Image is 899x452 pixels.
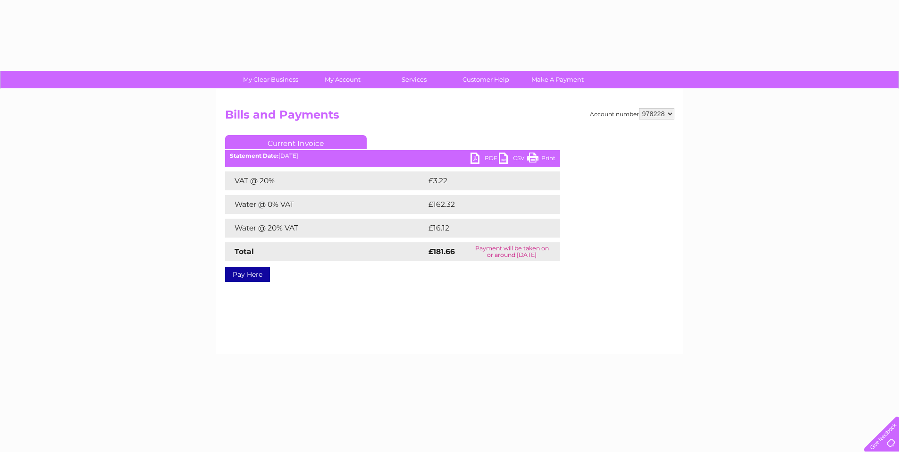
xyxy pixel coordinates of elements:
[232,71,310,88] a: My Clear Business
[590,108,674,119] div: Account number
[303,71,381,88] a: My Account
[225,108,674,126] h2: Bills and Payments
[426,195,543,214] td: £162.32
[499,153,527,166] a: CSV
[426,219,539,238] td: £16.12
[428,247,455,256] strong: £181.66
[225,135,367,149] a: Current Invoice
[471,153,499,166] a: PDF
[230,152,278,159] b: Statement Date:
[527,153,555,166] a: Print
[225,219,426,238] td: Water @ 20% VAT
[464,242,560,261] td: Payment will be taken on or around [DATE]
[426,171,538,190] td: £3.22
[225,153,560,159] div: [DATE]
[225,267,270,282] a: Pay Here
[235,247,254,256] strong: Total
[225,195,426,214] td: Water @ 0% VAT
[519,71,597,88] a: Make A Payment
[447,71,525,88] a: Customer Help
[375,71,453,88] a: Services
[225,171,426,190] td: VAT @ 20%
